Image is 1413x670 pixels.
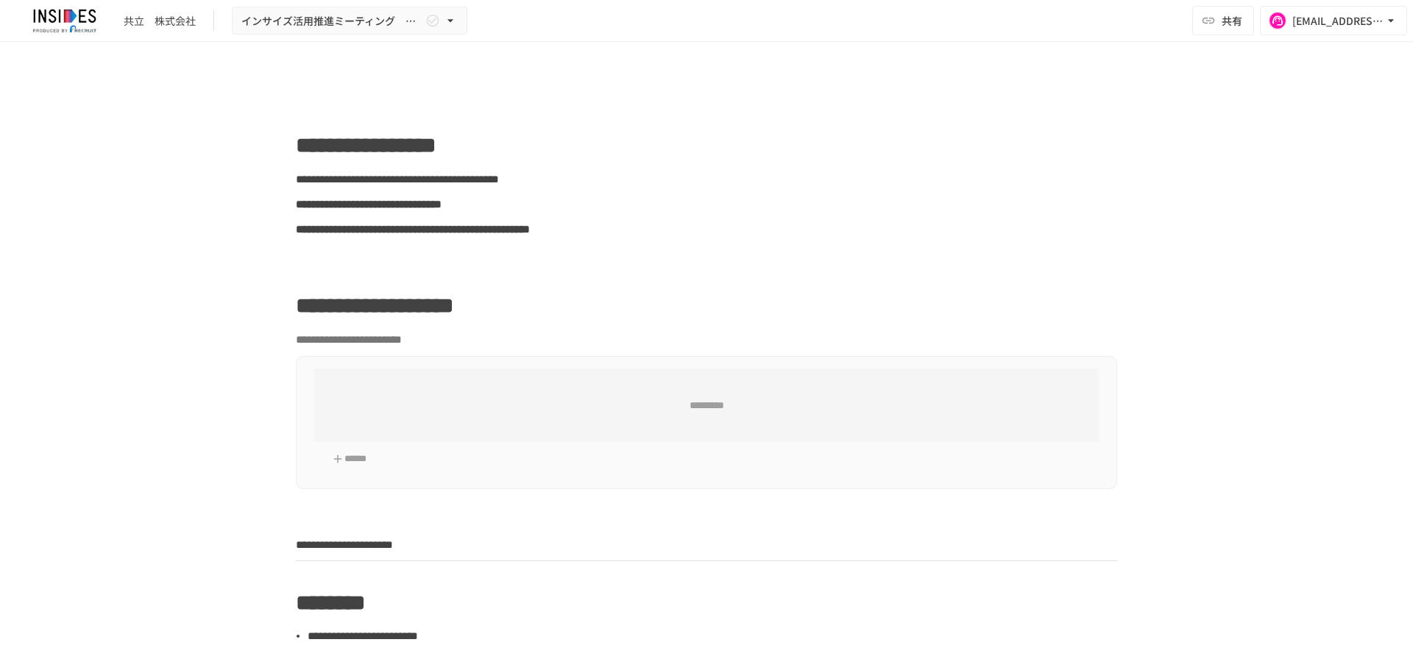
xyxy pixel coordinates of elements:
img: JmGSPSkPjKwBq77AtHmwC7bJguQHJlCRQfAXtnx4WuV [18,9,112,32]
button: 共有 [1192,6,1254,35]
div: 共立 株式会社 [124,13,196,29]
span: インサイズ活用推進ミーティング ～2回目～ [241,12,422,30]
button: [EMAIL_ADDRESS][DOMAIN_NAME] [1260,6,1407,35]
div: [EMAIL_ADDRESS][DOMAIN_NAME] [1292,12,1384,30]
span: 共有 [1222,13,1242,29]
button: インサイズ活用推進ミーティング ～2回目～ [232,7,467,35]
